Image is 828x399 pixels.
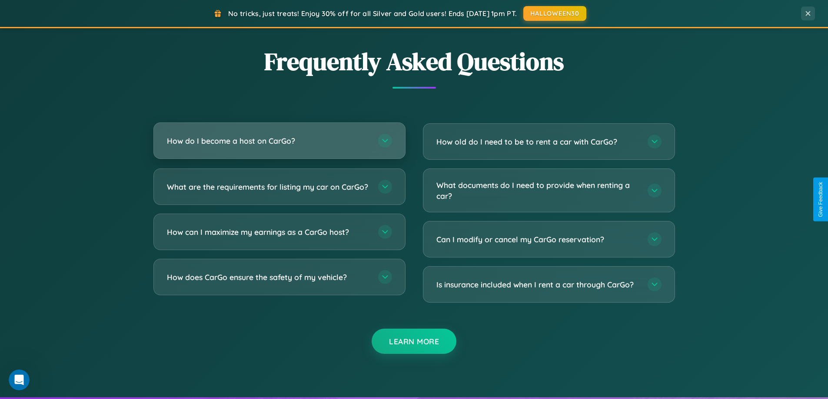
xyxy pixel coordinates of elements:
span: No tricks, just treats! Enjoy 30% off for all Silver and Gold users! Ends [DATE] 1pm PT. [228,9,517,18]
button: HALLOWEEN30 [523,6,586,21]
h3: How can I maximize my earnings as a CarGo host? [167,227,369,237]
h3: How does CarGo ensure the safety of my vehicle? [167,272,369,283]
h3: How do I become a host on CarGo? [167,135,369,146]
h3: Is insurance included when I rent a car through CarGo? [436,279,639,290]
h3: Can I modify or cancel my CarGo reservation? [436,234,639,245]
h3: How old do I need to be to rent a car with CarGo? [436,136,639,147]
h3: What documents do I need to provide when renting a car? [436,180,639,201]
h2: Frequently Asked Questions [153,45,675,78]
h3: What are the requirements for listing my car on CarGo? [167,181,369,192]
iframe: Intercom live chat [9,369,30,390]
div: Give Feedback [818,182,824,217]
button: Learn More [372,329,456,354]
